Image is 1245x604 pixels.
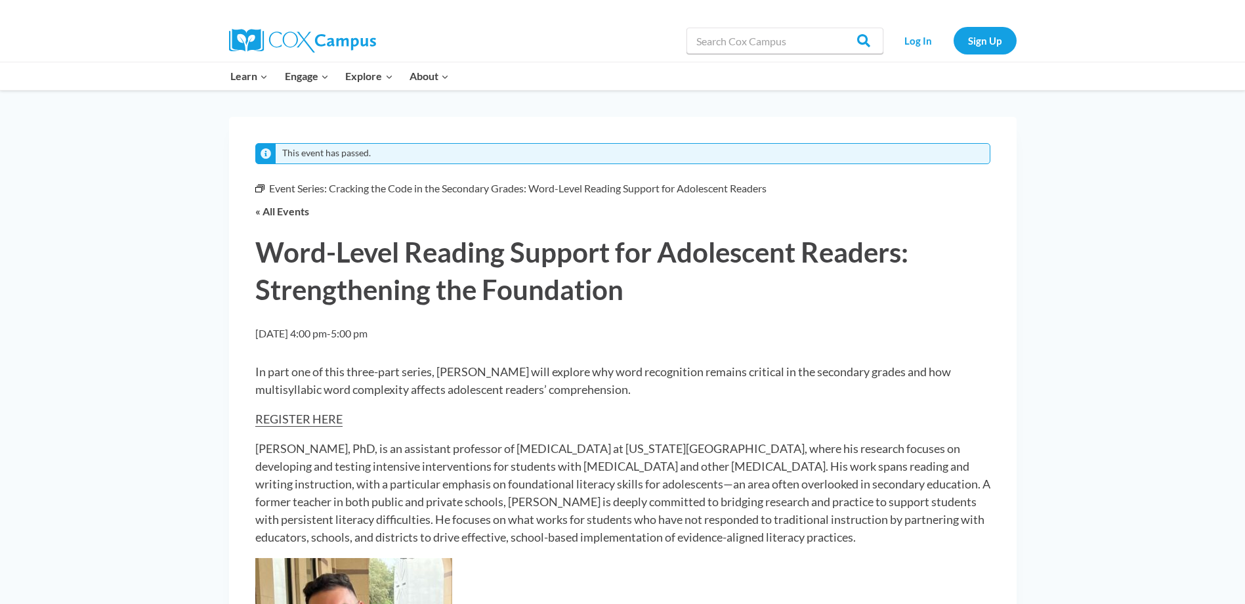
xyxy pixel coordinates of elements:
span: About [410,68,449,85]
span: Engage [285,68,329,85]
li: This event has passed. [282,148,371,159]
a: REGISTER HERE [255,412,343,427]
p: [PERSON_NAME], PhD, is an assistant professor of [MEDICAL_DATA] at [US_STATE][GEOGRAPHIC_DATA], w... [255,440,990,546]
img: Cox Campus [229,29,376,53]
em: Event Series: [255,180,264,197]
span: Explore [345,68,392,85]
span: Learn [230,68,268,85]
nav: Secondary Navigation [890,27,1017,54]
span: [DATE] 4:00 pm [255,327,327,339]
p: In part one of this three-part series, [PERSON_NAME] will explore why word recognition remains cr... [255,363,990,399]
span: Event Series: [269,182,327,194]
nav: Primary Navigation [222,62,457,90]
a: Sign Up [954,27,1017,54]
h2: - [255,325,368,342]
a: Log In [890,27,947,54]
a: Cracking the Code in the Secondary Grades: Word-Level Reading Support for Adolescent Readers [329,182,767,194]
h1: Word-Level Reading Support for Adolescent Readers: Strengthening the Foundation [255,234,990,310]
input: Search Cox Campus [686,28,883,54]
span: 5:00 pm [331,327,368,339]
a: « All Events [255,205,309,217]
